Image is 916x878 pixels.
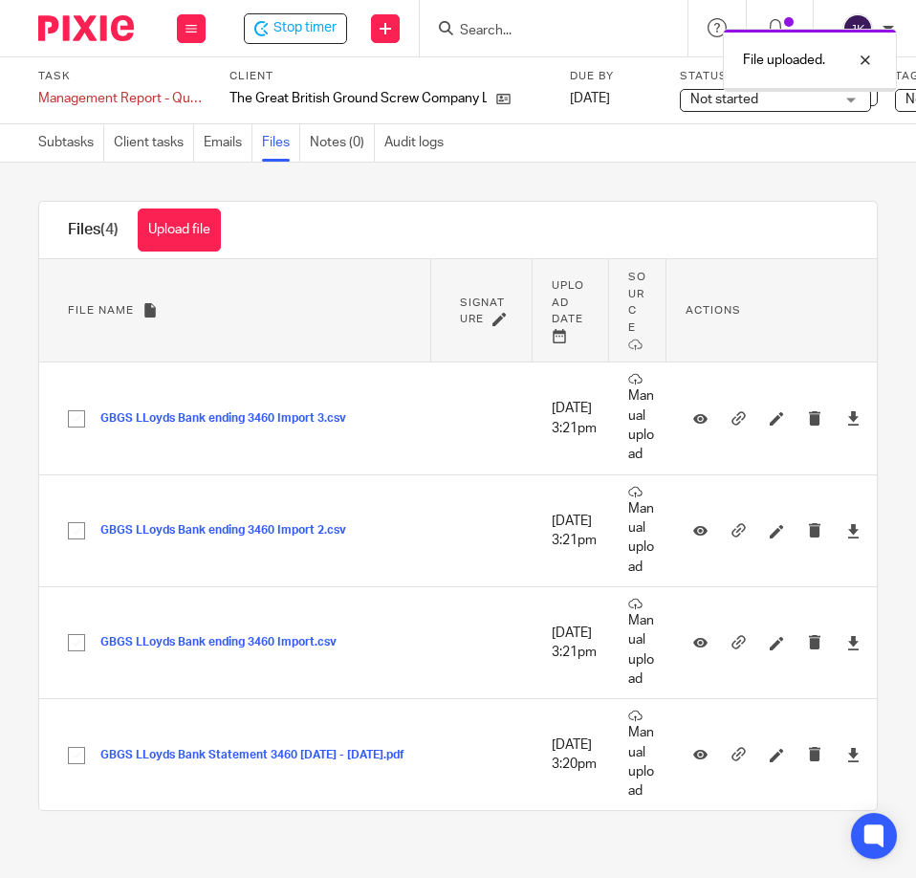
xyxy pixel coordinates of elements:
img: Pixie [38,15,134,41]
a: Files [262,124,300,162]
label: Client [229,69,551,84]
span: [DATE] [570,92,610,105]
button: GBGS LLoyds Bank ending 3460 Import 3.csv [100,412,360,426]
p: Manual upload [628,372,657,464]
p: Manual upload [628,485,657,577]
label: Task [38,69,206,84]
span: Signature [460,297,505,325]
a: Subtasks [38,124,104,162]
span: Upload date [552,280,584,324]
a: Download [846,745,861,764]
span: Not started [690,93,758,106]
a: Download [846,633,861,652]
span: Actions [686,305,741,316]
p: File uploaded. [743,51,825,70]
a: Client tasks [114,124,194,162]
button: GBGS LLoyds Bank ending 3460 Import.csv [100,636,351,649]
button: Upload file [138,209,221,252]
span: File name [68,305,134,316]
input: Select [58,625,95,661]
p: Manual upload [628,597,657,689]
button: GBGS LLoyds Bank Statement 3460 [DATE] - [DATE].pdf [100,749,419,762]
a: Download [846,408,861,428]
a: Notes (0) [310,124,375,162]
div: The Great British Ground Screw Company Limited - Management Report - Quarterly [244,13,347,44]
h1: Files [68,220,119,240]
input: Select [58,401,95,437]
img: svg%3E [842,13,873,44]
p: [DATE] 3:20pm [552,735,600,775]
input: Select [58,513,95,549]
div: Management Report - Quarterly [38,89,206,108]
p: [DATE] 3:21pm [552,399,600,438]
span: (4) [100,222,119,237]
span: Stop timer [273,18,337,38]
p: The Great British Ground Screw Company Limited [229,89,487,108]
a: Download [846,521,861,540]
input: Select [58,737,95,774]
a: Emails [204,124,252,162]
a: Audit logs [384,124,453,162]
p: [DATE] 3:21pm [552,624,600,663]
p: Manual upload [628,709,657,801]
p: [DATE] 3:21pm [552,512,600,551]
button: GBGS LLoyds Bank ending 3460 Import 2.csv [100,524,360,538]
span: Source [628,272,646,333]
